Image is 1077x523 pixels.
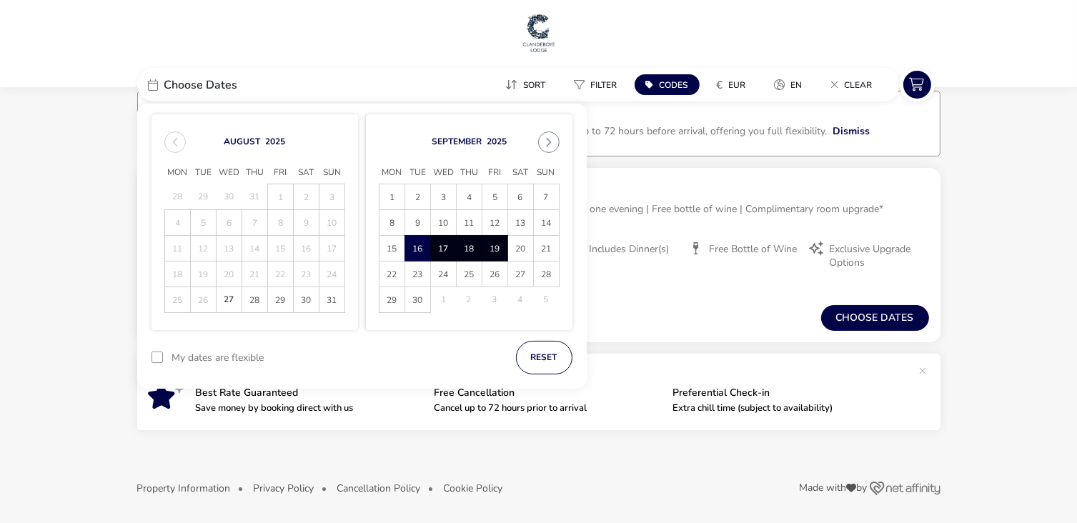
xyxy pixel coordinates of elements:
p: When you book direct with Clandeboye Lodge, you can cancel or change your booking for free up to ... [155,124,828,138]
span: 29 [380,288,404,313]
td: 22 [379,261,405,287]
td: 3 [482,287,507,313]
button: Choose Year [487,136,507,148]
span: Fri [267,162,293,184]
button: €EUR [705,74,758,95]
td: 15 [267,236,293,261]
span: 19 [483,236,507,261]
span: 13 [509,211,532,236]
p: Preferential Check-in [673,388,900,398]
span: Tue [190,162,216,184]
td: 30 [293,287,319,313]
span: Sun [533,162,559,184]
td: 8 [379,210,405,236]
td: 19 [482,236,507,261]
span: 26 [483,262,507,287]
span: 15 [380,236,404,261]
span: 10 [432,211,455,236]
label: My dates are flexible [172,353,264,363]
td: 6 [216,210,242,236]
td: 21 [242,261,267,287]
td: 22 [267,261,293,287]
td: 25 [456,261,482,287]
td: 7 [533,184,559,210]
span: 29 [269,288,292,313]
td: 4 [164,210,190,236]
span: 28 [535,262,558,287]
td: 5 [533,287,559,313]
span: 28 [243,288,267,313]
td: 18 [456,236,482,261]
span: Exclusive Upgrade Options [829,243,918,269]
span: Codes [660,79,688,91]
td: 5 [482,184,507,210]
div: Choose Date [152,114,572,330]
td: 27 [507,261,533,287]
span: EUR [729,79,746,91]
td: 10 [430,210,456,236]
td: 27 [216,287,242,313]
span: Clear [845,79,873,91]
span: Fri [482,162,507,184]
button: Cancellation Policy [337,483,421,494]
td: 28 [533,261,559,287]
td: 15 [379,236,405,261]
span: 5 [483,185,507,210]
span: 27 [509,262,532,287]
td: 2 [456,287,482,313]
p: 3 nights B&B | 3-course dinner one evening | Free bottle of wine | Complimentary room upgrade* [450,201,929,216]
td: 13 [507,210,533,236]
td: 12 [190,236,216,261]
td: 23 [293,261,319,287]
button: Dismiss [833,124,870,139]
span: Includes Dinner(s) [589,243,669,256]
td: 30 [216,184,242,210]
img: Main Website [521,11,557,54]
span: 20 [509,236,532,261]
p: Save money by booking direct with us [196,404,423,413]
span: Thu [242,162,267,184]
span: 12 [483,211,507,236]
span: 8 [380,211,404,236]
td: 2 [293,184,319,210]
naf-pibe-menu-bar-item: €EUR [705,74,763,95]
td: 17 [430,236,456,261]
span: 23 [406,262,430,287]
div: Luxury for Less3 nights B&B | 3-course dinner one evening | Free bottle of wine | Complimentary r... [438,168,940,281]
td: 17 [319,236,344,261]
h2: Luxury for Less [450,179,929,196]
span: 2 [406,185,430,210]
span: 14 [535,211,558,236]
td: 26 [190,287,216,313]
span: Wed [216,162,242,184]
button: Privacy Policy [254,483,314,494]
td: 29 [267,287,293,313]
button: Choose Month [224,136,260,148]
td: 9 [405,210,430,236]
td: 24 [430,261,456,287]
td: 25 [164,287,190,313]
span: 25 [457,262,481,287]
td: 11 [456,210,482,236]
button: Sort [495,74,557,95]
span: 16 [406,236,430,261]
button: Choose dates [821,305,929,331]
span: Tue [405,162,430,184]
td: 20 [507,236,533,261]
td: 1 [267,184,293,210]
td: 24 [319,261,344,287]
span: 17 [432,236,455,261]
button: Choose Year [265,136,285,148]
span: Sun [319,162,344,184]
naf-pibe-menu-bar-item: Codes [635,74,705,95]
td: 13 [216,236,242,261]
naf-pibe-menu-bar-item: Filter [563,74,635,95]
naf-pibe-menu-bar-item: en [763,74,820,95]
td: 23 [405,261,430,287]
td: 12 [482,210,507,236]
span: Free Bottle of Wine [709,243,797,256]
td: 4 [456,184,482,210]
button: Filter [563,74,629,95]
td: 28 [164,184,190,210]
td: 18 [164,261,190,287]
